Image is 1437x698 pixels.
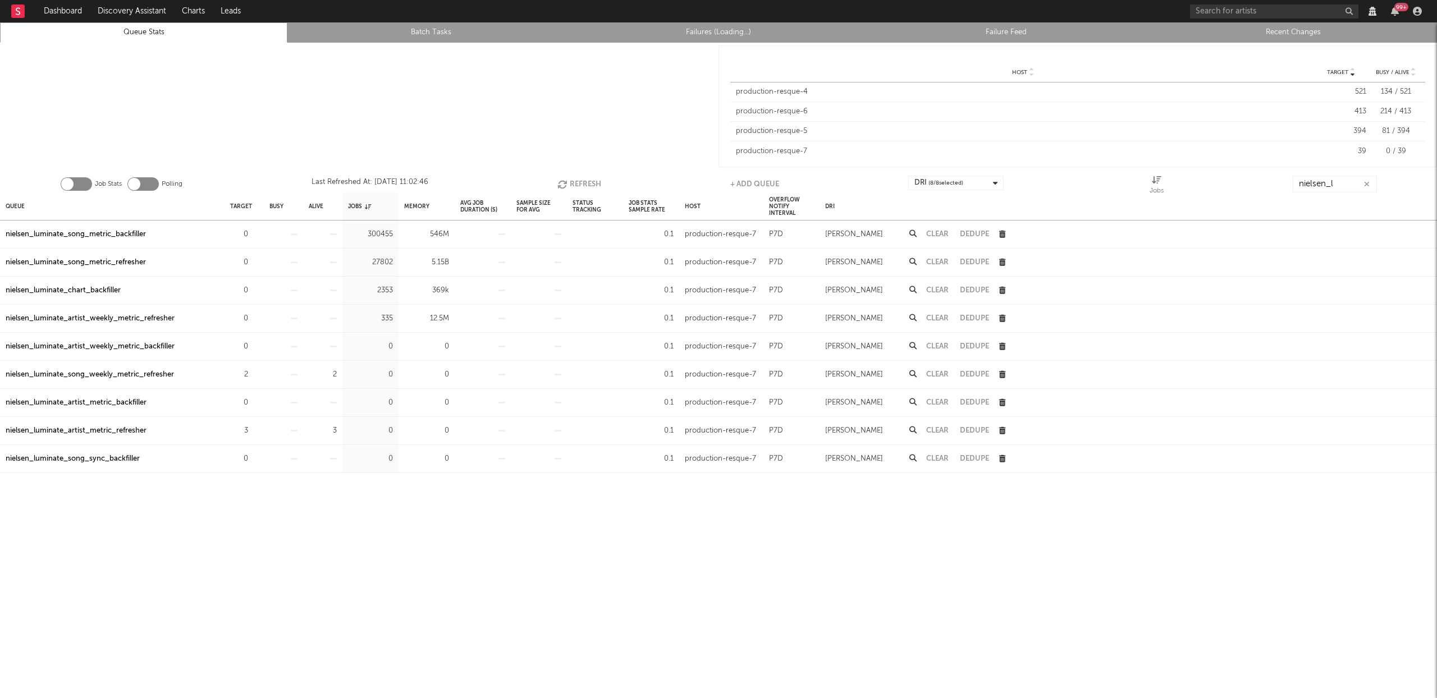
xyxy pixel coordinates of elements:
div: 5.15B [404,256,449,269]
div: Host [685,194,701,218]
div: 0.1 [629,312,674,325]
button: Dedupe [960,371,989,378]
div: 2 [309,368,337,382]
div: [PERSON_NAME] [825,256,883,269]
div: P7D [769,424,783,438]
a: nielsen_luminate_song_sync_backfiller [6,452,140,466]
span: Target [1327,69,1348,76]
div: 0 / 39 [1372,146,1420,157]
a: nielsen_luminate_song_weekly_metric_refresher [6,368,174,382]
div: P7D [769,228,783,241]
div: Last Refreshed At: [DATE] 11:02:46 [312,176,428,192]
div: [PERSON_NAME] [825,284,883,297]
div: production-resque-7 [685,396,756,410]
div: 394 [1316,126,1366,137]
div: P7D [769,452,783,466]
div: 0 [230,396,248,410]
div: 12.5M [404,312,449,325]
a: Failures (Loading...) [581,26,856,39]
input: Search for artists [1190,4,1358,19]
button: Clear [926,287,949,294]
div: Status Tracking [573,194,617,218]
div: 0 [230,256,248,269]
div: 335 [348,312,393,325]
button: Dedupe [960,287,989,294]
div: 0 [230,452,248,466]
div: Jobs [1150,176,1164,197]
button: Dedupe [960,231,989,238]
div: production-resque-7 [685,340,756,353]
div: 0 [348,452,393,466]
span: Host [1012,69,1027,76]
div: 300455 [348,228,393,241]
label: Job Stats [95,177,122,191]
button: Dedupe [960,399,989,406]
div: 0 [348,424,393,438]
div: [PERSON_NAME] [825,312,883,325]
a: Recent Changes [1156,26,1431,39]
div: Alive [309,194,323,218]
div: 413 [1316,106,1366,117]
div: [PERSON_NAME] [825,340,883,353]
button: Clear [926,231,949,238]
div: production-resque-7 [685,284,756,297]
div: DRI [825,194,835,218]
button: Clear [926,371,949,378]
div: 0 [230,312,248,325]
a: nielsen_luminate_artist_weekly_metric_backfiller [6,340,175,353]
button: Clear [926,315,949,322]
div: production-resque-7 [685,228,756,241]
button: Clear [926,343,949,350]
div: production-resque-7 [685,368,756,382]
button: Clear [926,399,949,406]
div: Overflow Notify Interval [769,194,814,218]
div: Jobs [348,194,371,218]
div: 99 + [1394,3,1408,11]
span: ( 8 / 8 selected) [928,176,963,190]
div: P7D [769,368,783,382]
div: 0.1 [629,284,674,297]
a: nielsen_luminate_song_metric_refresher [6,256,146,269]
div: 0 [230,340,248,353]
a: nielsen_luminate_artist_weekly_metric_refresher [6,312,175,325]
div: [PERSON_NAME] [825,368,883,382]
div: 0 [404,452,449,466]
a: Failure Feed [868,26,1143,39]
a: nielsen_luminate_chart_backfiller [6,284,121,297]
div: 0.1 [629,424,674,438]
div: P7D [769,284,783,297]
div: Memory [404,194,429,218]
div: 546M [404,228,449,241]
button: Clear [926,259,949,266]
button: Dedupe [960,427,989,434]
div: 0 [404,396,449,410]
button: Dedupe [960,259,989,266]
a: Batch Tasks [294,26,569,39]
div: 2 [230,368,248,382]
div: production-resque-6 [736,106,1310,117]
button: 99+ [1391,7,1399,16]
div: production-resque-7 [685,452,756,466]
div: Sample Size For Avg [516,194,561,218]
div: [PERSON_NAME] [825,424,883,438]
div: 214 / 413 [1372,106,1420,117]
div: P7D [769,256,783,269]
div: Target [230,194,252,218]
div: 3 [230,424,248,438]
div: 0 [348,396,393,410]
a: nielsen_luminate_song_metric_backfiller [6,228,146,241]
a: Queue Stats [6,26,281,39]
a: nielsen_luminate_artist_metric_backfiller [6,396,147,410]
div: 39 [1316,146,1366,157]
div: production-resque-7 [685,256,756,269]
div: production-resque-5 [736,126,1310,137]
div: 0.1 [629,228,674,241]
div: 27802 [348,256,393,269]
div: 134 / 521 [1372,86,1420,98]
button: + Add Queue [730,176,779,192]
